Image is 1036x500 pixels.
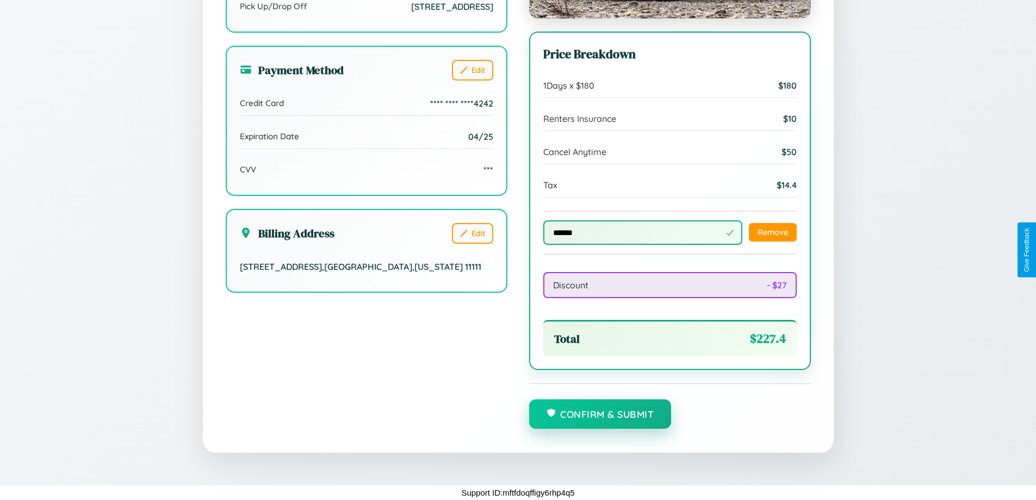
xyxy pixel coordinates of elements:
span: Pick Up/Drop Off [240,1,307,11]
span: $ 50 [781,146,797,157]
span: Total [554,331,580,347]
span: [STREET_ADDRESS] , [GEOGRAPHIC_DATA] , [US_STATE] 11111 [240,261,481,272]
h3: Billing Address [240,225,334,241]
h3: Payment Method [240,62,344,78]
span: $ 180 [778,80,797,91]
span: 1 Days x $ 180 [543,80,594,91]
span: Discount [553,280,588,291]
button: Edit [452,223,493,244]
h3: Price Breakdown [543,46,797,63]
div: Give Feedback [1023,228,1031,272]
span: 04/25 [468,131,493,142]
span: [STREET_ADDRESS] [411,1,493,12]
span: Renters Insurance [543,113,616,124]
span: Expiration Date [240,131,299,141]
span: Credit Card [240,98,284,108]
span: Cancel Anytime [543,146,606,157]
span: - $ 27 [767,280,787,291]
span: Tax [543,180,557,190]
span: $ 14.4 [777,180,797,190]
button: Remove [749,223,797,242]
button: Confirm & Submit [529,399,672,429]
span: $ 10 [783,113,797,124]
span: CVV [240,164,256,175]
p: Support ID: mftfdoqffigy6rhp4q5 [461,485,574,500]
button: Edit [452,60,493,81]
span: $ 227.4 [750,330,786,347]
